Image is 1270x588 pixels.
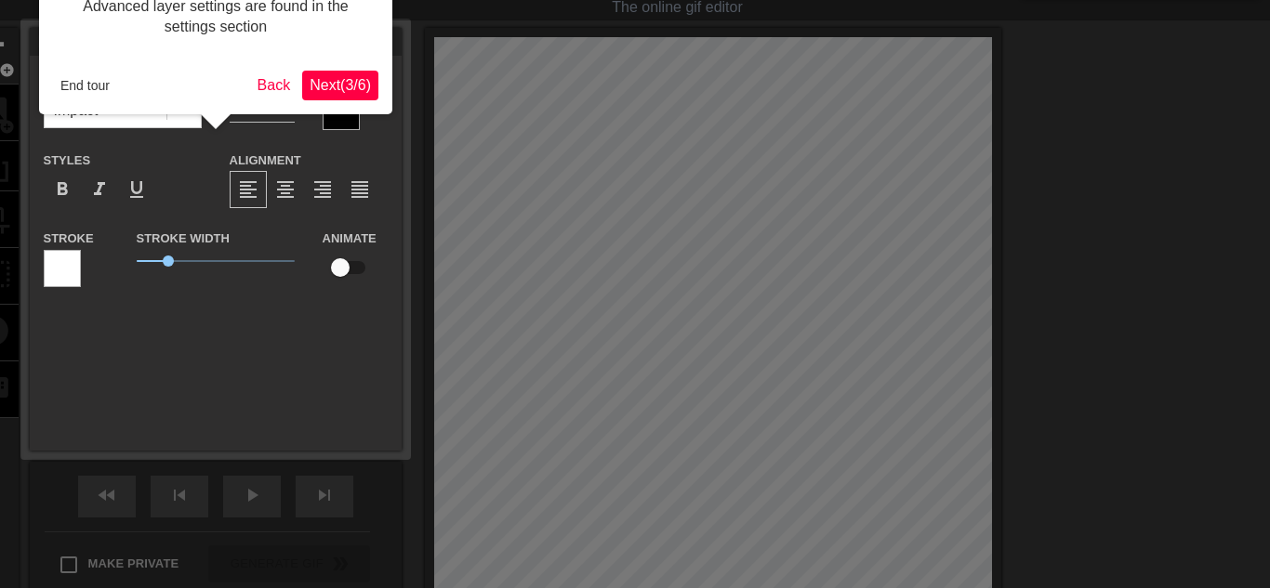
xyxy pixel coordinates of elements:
[96,484,118,506] span: fast_rewind
[274,178,297,201] span: format_align_center
[250,71,298,100] button: Back
[53,72,117,99] button: End tour
[302,71,378,100] button: Next
[237,178,259,201] span: format_align_left
[241,484,263,506] span: play_arrow
[51,178,73,201] span: format_bold
[126,178,148,201] span: format_underline
[88,555,179,573] span: Make Private
[230,151,301,170] label: Alignment
[313,484,336,506] span: skip_next
[349,178,371,201] span: format_align_justify
[323,229,377,248] label: Animate
[88,178,111,201] span: format_italic
[137,229,230,248] label: Stroke Width
[311,178,334,201] span: format_align_right
[44,151,91,170] label: Styles
[310,77,371,93] span: Next ( 3 / 6 )
[44,229,94,248] label: Stroke
[168,484,191,506] span: skip_previous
